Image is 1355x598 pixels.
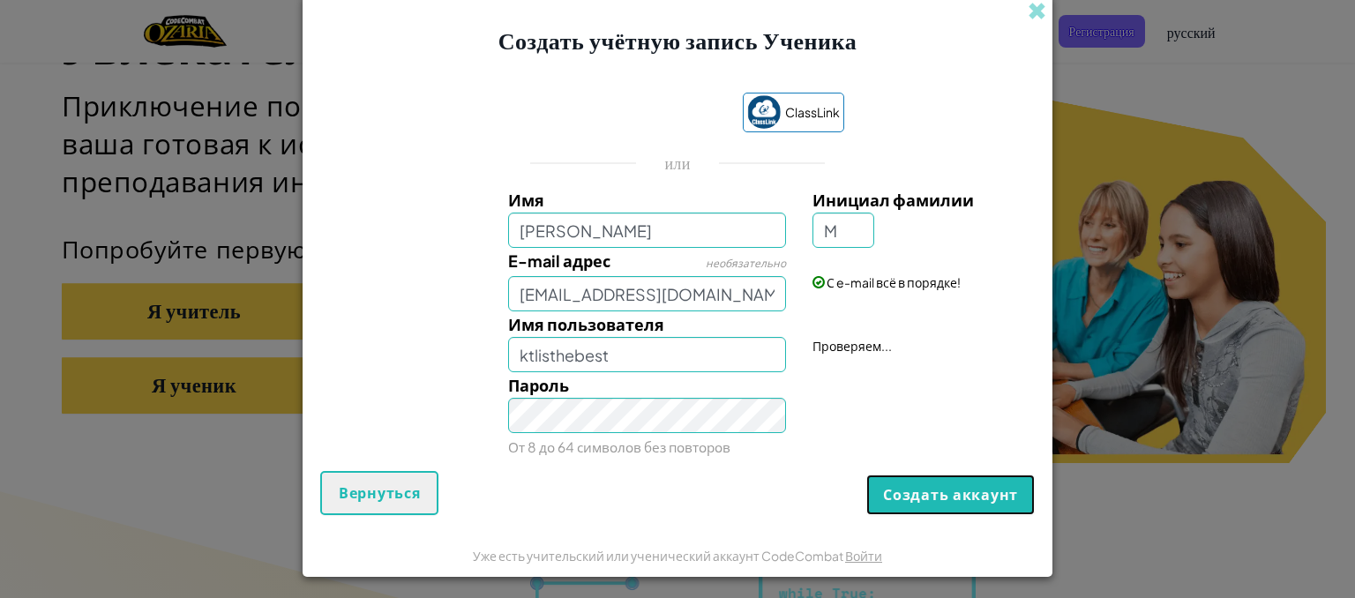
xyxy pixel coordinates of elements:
span: Инициал фамилии [812,190,974,210]
span: Уже есть учительский или ученический аккаунт CodeCombat [473,548,845,564]
span: Имя [508,190,544,210]
span: Вернуться [339,483,420,503]
a: Войти [845,548,882,564]
small: От 8 до 64 символов без повторов [508,438,730,455]
span: необязательно [706,257,786,270]
span: Имя пользователя [508,314,664,334]
span: С e-mail всё в порядке! [827,274,961,290]
span: E-mail адрес [508,250,610,271]
span: ClassLink [785,100,840,125]
button: Вернуться [320,471,438,515]
p: или [664,153,690,174]
button: Создать аккаунт [866,475,1035,515]
img: classlink-logo-small.png [747,95,781,129]
span: Создать учётную запись Ученика [498,26,857,55]
iframe: Кнопка "Войти с аккаунтом Google" [503,94,734,133]
span: Пароль [508,375,569,395]
span: Проверяем... [812,338,892,354]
